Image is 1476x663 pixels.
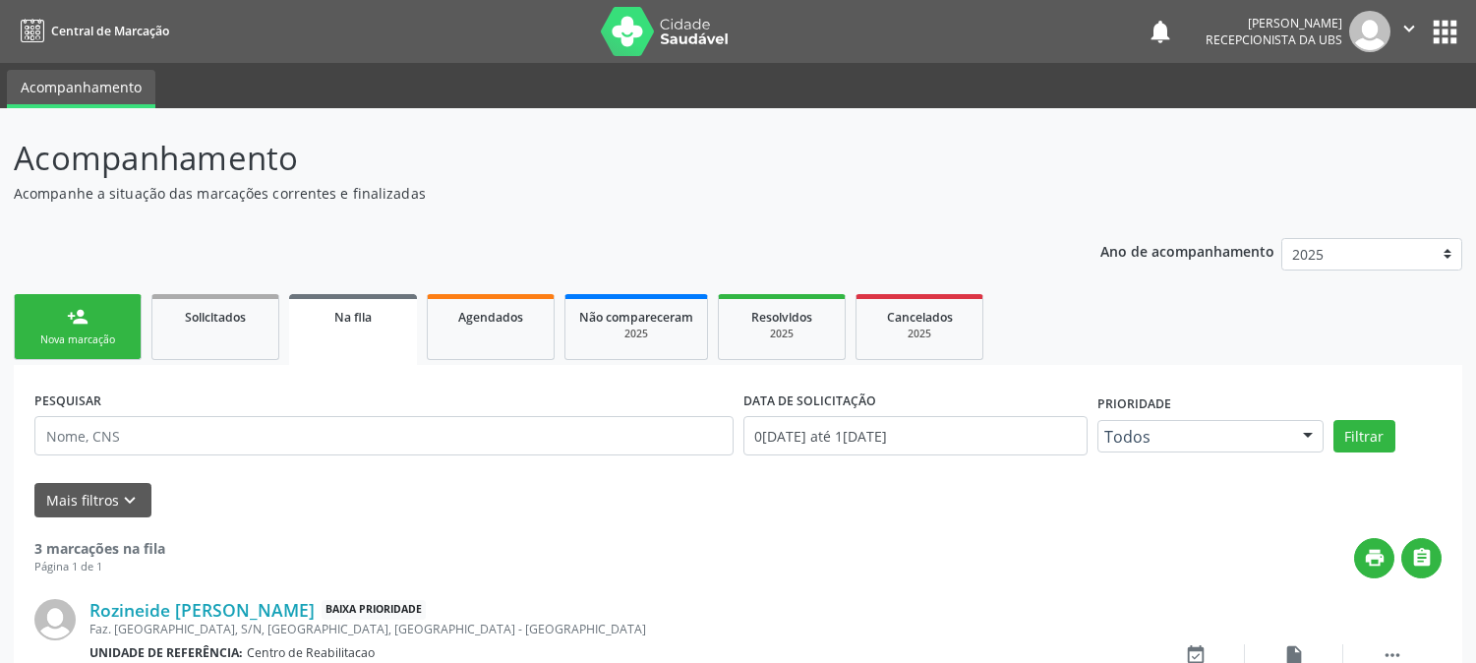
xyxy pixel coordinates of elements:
[1428,15,1462,49] button: apps
[1411,547,1433,569] i: 
[751,309,812,326] span: Resolvidos
[458,309,523,326] span: Agendados
[89,621,1147,637] div: Faz. [GEOGRAPHIC_DATA], S/N, [GEOGRAPHIC_DATA], [GEOGRAPHIC_DATA] - [GEOGRAPHIC_DATA]
[1390,11,1428,52] button: 
[14,183,1028,204] p: Acompanhe a situação das marcações correntes e finalizadas
[29,332,127,347] div: Nova marcação
[51,23,169,39] span: Central de Marcação
[89,644,243,661] b: Unidade de referência:
[887,309,953,326] span: Cancelados
[579,309,693,326] span: Não compareceram
[34,483,151,517] button: Mais filtroskeyboard_arrow_down
[247,644,375,661] span: Centro de Reabilitacao
[119,490,141,512] i: keyboard_arrow_down
[1097,390,1171,420] label: Prioridade
[34,559,165,575] div: Página 1 de 1
[7,70,155,108] a: Acompanhamento
[34,539,165,558] strong: 3 marcações na fila
[89,599,315,621] a: Rozineide [PERSON_NAME]
[34,416,734,455] input: Nome, CNS
[1206,15,1342,31] div: [PERSON_NAME]
[14,15,169,47] a: Central de Marcação
[579,327,693,341] div: 2025
[1364,547,1386,569] i: print
[1333,420,1395,453] button: Filtrar
[34,386,101,416] label: PESQUISAR
[322,600,426,621] span: Baixa Prioridade
[870,327,969,341] div: 2025
[1206,31,1342,48] span: Recepcionista da UBS
[733,327,831,341] div: 2025
[334,309,372,326] span: Na fila
[743,386,876,416] label: DATA DE SOLICITAÇÃO
[1104,427,1283,447] span: Todos
[14,134,1028,183] p: Acompanhamento
[1100,238,1274,263] p: Ano de acompanhamento
[1401,538,1442,578] button: 
[185,309,246,326] span: Solicitados
[743,416,1088,455] input: Selecione um intervalo
[1349,11,1390,52] img: img
[67,306,89,328] div: person_add
[1147,18,1174,45] button: notifications
[1398,18,1420,39] i: 
[1354,538,1394,578] button: print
